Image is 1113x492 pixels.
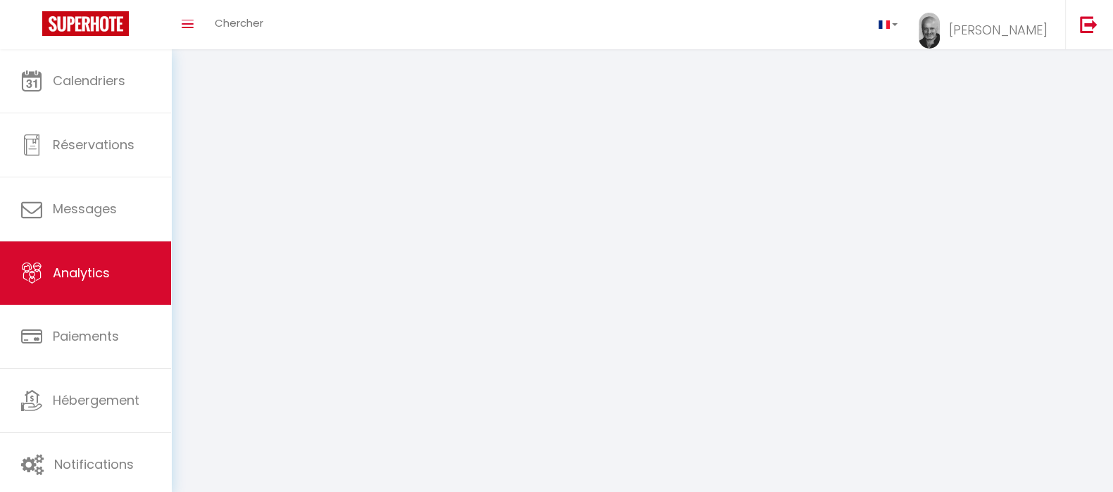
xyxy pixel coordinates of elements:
[42,11,129,36] img: Super Booking
[54,455,134,473] span: Notifications
[53,391,139,409] span: Hébergement
[53,264,110,282] span: Analytics
[53,327,119,345] span: Paiements
[53,200,117,217] span: Messages
[949,21,1048,39] span: [PERSON_NAME]
[53,136,134,153] span: Réservations
[11,6,54,48] button: Ouvrir le widget de chat LiveChat
[1080,15,1098,33] img: logout
[215,15,263,30] span: Chercher
[919,13,940,49] img: ...
[53,72,125,89] span: Calendriers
